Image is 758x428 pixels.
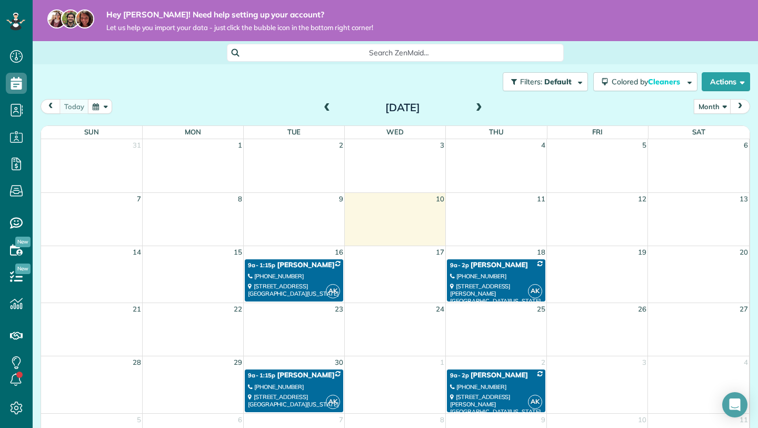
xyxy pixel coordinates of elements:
span: AK [528,284,542,298]
a: 29 [233,356,243,368]
span: AK [528,395,542,409]
a: 11 [536,193,546,205]
span: New [15,237,31,247]
div: [STREET_ADDRESS][PERSON_NAME] [GEOGRAPHIC_DATA][US_STATE] [450,283,542,305]
a: 6 [237,414,243,426]
a: 1 [439,356,445,368]
a: 20 [739,246,749,258]
a: Filters: Default [497,72,588,91]
span: 9a - 2p [450,372,469,379]
a: 23 [334,303,344,315]
span: New [15,264,31,274]
a: 11 [739,414,749,426]
a: 5 [641,139,647,151]
a: 12 [637,193,647,205]
span: Wed [386,128,404,136]
a: 22 [233,303,243,315]
a: 9 [540,414,546,426]
div: [STREET_ADDRESS] [GEOGRAPHIC_DATA][US_STATE] [248,393,340,408]
a: 2 [338,139,344,151]
div: [PHONE_NUMBER] [450,383,542,391]
a: 6 [743,139,749,151]
a: 21 [132,303,142,315]
button: Colored byCleaners [593,72,697,91]
span: Thu [489,128,504,136]
button: prev [41,99,61,113]
span: Fri [592,128,603,136]
a: 14 [132,246,142,258]
a: 9 [338,193,344,205]
a: 10 [637,414,647,426]
span: 9a - 2p [450,261,469,269]
span: Sat [692,128,705,136]
div: [PHONE_NUMBER] [450,273,542,280]
span: Mon [185,128,201,136]
a: 10 [435,193,445,205]
span: [PERSON_NAME] [471,371,528,380]
span: AK [326,395,340,409]
span: Filters: [520,77,542,86]
a: 25 [536,303,546,315]
a: 3 [439,139,445,151]
a: 13 [739,193,749,205]
div: Open Intercom Messenger [722,392,747,417]
span: Tue [287,128,301,136]
span: [PERSON_NAME] [277,261,334,269]
span: [PERSON_NAME] [277,371,334,380]
a: 31 [132,139,142,151]
a: 2 [540,356,546,368]
span: Colored by [612,77,684,86]
a: 8 [237,193,243,205]
button: today [59,99,89,113]
a: 8 [439,414,445,426]
a: 4 [540,139,546,151]
div: [PHONE_NUMBER] [248,383,340,391]
button: Actions [702,72,750,91]
a: 19 [637,246,647,258]
a: 4 [743,356,749,368]
a: 17 [435,246,445,258]
a: 1 [237,139,243,151]
a: 27 [739,303,749,315]
img: jorge-587dff0eeaa6aab1f244e6dc62b8924c3b6ad411094392a53c71c6c4a576187d.jpg [61,9,80,28]
h2: [DATE] [337,102,468,113]
div: [STREET_ADDRESS][PERSON_NAME] [GEOGRAPHIC_DATA][US_STATE] [450,393,542,416]
img: maria-72a9807cf96188c08ef61303f053569d2e2a8a1cde33d635c8a3ac13582a053d.jpg [47,9,66,28]
button: Filters: Default [503,72,588,91]
span: [PERSON_NAME] [471,261,528,269]
span: Let us help you import your data - just click the bubble icon in the bottom right corner! [106,23,373,32]
button: Month [694,99,731,113]
a: 26 [637,303,647,315]
a: 30 [334,356,344,368]
button: next [730,99,750,113]
span: 9a - 1:15p [248,261,276,269]
img: michelle-19f622bdf1676172e81f8f8fba1fb50e276960ebfe0243fe18214015130c80e4.jpg [75,9,94,28]
span: Sun [84,128,99,136]
a: 28 [132,356,142,368]
span: AK [326,284,340,298]
a: 7 [338,414,344,426]
a: 7 [136,193,142,205]
a: 3 [641,356,647,368]
span: 9a - 1:15p [248,372,276,379]
span: Cleaners [648,77,682,86]
a: 24 [435,303,445,315]
strong: Hey [PERSON_NAME]! Need help setting up your account? [106,9,373,20]
a: 15 [233,246,243,258]
a: 16 [334,246,344,258]
a: 5 [136,414,142,426]
span: Default [544,77,572,86]
div: [STREET_ADDRESS] [GEOGRAPHIC_DATA][US_STATE] [248,283,340,298]
a: 18 [536,246,546,258]
div: [PHONE_NUMBER] [248,273,340,280]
